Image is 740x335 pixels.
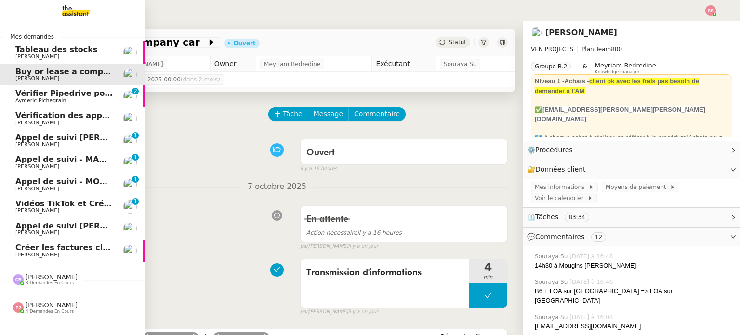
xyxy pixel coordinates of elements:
span: [PERSON_NAME] [15,163,59,170]
td: Owner [210,56,256,72]
span: [DATE] à 16:48 [569,252,615,261]
span: Statut [449,39,466,46]
nz-badge-sup: 2 [132,88,139,94]
span: par [300,242,308,251]
span: Plan Team [581,46,611,53]
span: Procédures [535,146,573,154]
span: Vidéos TikTok et Créatives META - octobre 2025 [15,199,223,208]
span: Meyriam Bedredine [264,59,320,69]
a: [PERSON_NAME] [545,28,617,37]
span: En attente [306,215,348,224]
span: [PERSON_NAME] [15,207,59,214]
span: Aymeric Pichegrain [15,97,66,104]
span: Tableau des stocks [15,45,97,54]
span: (dans 2 mois) [181,76,220,83]
span: il y a un jour [348,308,378,316]
span: 800 [611,46,622,53]
span: [DATE] à 16:46 [569,278,615,286]
img: users%2FW4OQjB9BRtYK2an7yusO0WsYLsD3%2Favatar%2F28027066-518b-424c-8476-65f2e549ac29 [123,134,137,147]
strong: ✅[EMAIL_ADDRESS][PERSON_NAME][PERSON_NAME][DOMAIN_NAME] [535,106,705,123]
img: svg [13,274,24,285]
span: Transmission d'informations [306,266,463,280]
span: Message [314,108,343,120]
span: [PERSON_NAME] [15,141,59,147]
span: Commentaires [535,233,584,241]
span: 💬 [527,233,610,241]
span: 7 octobre 2025 [240,180,314,193]
span: 3 demandes en cours [26,281,74,286]
span: Créer les factures clients [15,243,124,252]
img: users%2FW4OQjB9BRtYK2an7yusO0WsYLsD3%2Favatar%2F28027066-518b-424c-8476-65f2e549ac29 [123,112,137,125]
span: min [469,273,507,281]
div: ⚙️Procédures [523,141,740,160]
nz-badge-sup: 1 [132,176,139,183]
div: 💶 A chaque achat à réaliser, se référer à la procédure [535,133,728,152]
span: & [582,62,587,74]
span: par [300,308,308,316]
td: Exécutant [372,56,436,72]
span: [PERSON_NAME] [15,75,59,81]
span: [PERSON_NAME] [15,54,59,60]
img: users%2FCk7ZD5ubFNWivK6gJdIkoi2SB5d2%2Favatar%2F3f84dbb7-4157-4842-a987-fca65a8b7a9a [123,200,137,214]
span: Vérification des appels sortants - octobre 2025 [15,111,220,120]
span: Moyens de paiement [606,182,670,192]
strong: client ok avec les frais pas besoin de demander à l'AM [535,78,699,94]
span: [PERSON_NAME] [15,229,59,236]
span: [PERSON_NAME] [15,186,59,192]
img: users%2Fvjxz7HYmGaNTSE4yF5W2mFwJXra2%2Favatar%2Ff3aef901-807b-4123-bf55-4aed7c5d6af5 [531,27,542,38]
span: Souraya Su [535,252,569,261]
span: ⏲️ [527,213,597,221]
span: Souraya Su [535,278,569,286]
span: [PERSON_NAME] [15,252,59,258]
span: [PERSON_NAME] [26,301,78,308]
span: Appel de suivi - MADFLY - [PERSON_NAME] [15,155,200,164]
app-user-label: Knowledge manager [595,62,656,74]
span: 4 demandes en cours [26,309,74,314]
span: Ouvert [306,148,335,157]
nz-tag: Groupe B.2 [531,62,571,71]
span: lun. 1 déc. 2025 00:00 [115,75,220,84]
strong: Niveau 1 -Achats - [535,78,589,85]
img: svg [13,302,24,313]
div: [EMAIL_ADDRESS][DOMAIN_NAME] [535,322,732,331]
span: Données client [535,165,586,173]
div: B6 + LOA sur [GEOGRAPHIC_DATA] => LOA sur [GEOGRAPHIC_DATA] [535,286,732,305]
span: Tâche [283,108,303,120]
div: 💬Commentaires 12 [523,228,740,246]
span: Souraya Su [444,59,476,69]
span: Voir le calendrier [535,193,587,203]
button: Tâche [268,107,308,121]
span: [PERSON_NAME] [15,120,59,126]
nz-badge-sup: 1 [132,154,139,161]
span: Appel de suivi [PERSON_NAME] [15,133,151,142]
span: Appel de suivi [PERSON_NAME] - GLOBAL POS [15,221,214,230]
button: Commentaire [348,107,406,121]
div: ⏲️Tâches 83:34 [523,208,740,227]
span: il y a 16 heures [306,229,402,236]
span: 4 [469,262,507,273]
img: users%2FW4OQjB9BRtYK2an7yusO0WsYLsD3%2Favatar%2F28027066-518b-424c-8476-65f2e549ac29 [123,156,137,169]
nz-badge-sup: 1 [132,198,139,205]
span: il y a un jour [348,242,378,251]
img: users%2FAXgjBsdPtrYuxuZvIJjRexEdqnq2%2Favatar%2F1599931753966.jpeg [123,46,137,59]
span: Buy or lease a company car [15,67,135,76]
span: VEN PROJECTS [531,46,573,53]
span: Tâches [535,213,558,221]
small: [PERSON_NAME] [300,242,378,251]
div: Ouvert [234,40,256,46]
span: Vérifier Pipedrive pour [PERSON_NAME] [15,89,188,98]
small: [PERSON_NAME] [300,308,378,316]
button: Message [308,107,349,121]
span: Mes informations [535,182,588,192]
p: 1 [133,198,137,207]
nz-tag: 12 [591,232,606,242]
span: il y a 16 heures [300,165,337,173]
span: [DATE] à 16:08 [569,313,615,322]
nz-badge-sup: 1 [132,132,139,139]
p: 1 [133,154,137,162]
nz-tag: 83:34 [565,213,589,222]
span: ⚙️ [527,145,577,156]
img: svg [705,5,716,16]
img: users%2Fvjxz7HYmGaNTSE4yF5W2mFwJXra2%2Favatar%2Ff3aef901-807b-4123-bf55-4aed7c5d6af5 [123,68,137,81]
p: 2 [133,88,137,96]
